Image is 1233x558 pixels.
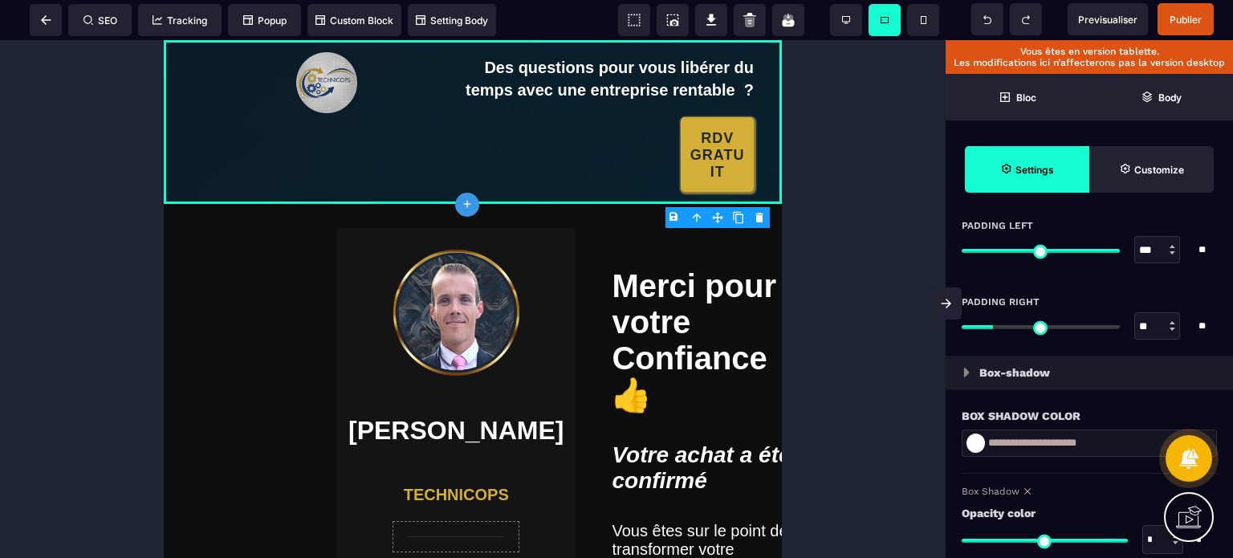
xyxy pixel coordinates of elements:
[1170,14,1202,26] span: Publier
[1089,74,1233,120] span: Open Layer Manager
[224,204,360,340] img: 8b362d96bec9e8e76015217cce0796a7_6795_67bdbd8446532_d11n7da8rpqbjy.png
[1068,3,1148,35] span: Preview
[657,4,689,36] span: Screenshot
[954,57,1225,68] p: Les modifications ici n’affecterons pas la version desktop
[416,14,488,26] span: Setting Body
[299,16,590,61] div: Des questions pour vous libérer du temps avec une entreprise rentable ?
[965,146,1089,193] span: Settings
[962,406,1217,426] div: Box Shadow Color
[185,368,400,413] h1: [PERSON_NAME]
[153,14,207,26] span: Tracking
[962,295,1040,308] span: Padding Right
[132,12,193,73] img: de3acc9ae0b61ea228ad65d4f8de8e4c_logo_technicops_3.png
[946,74,1089,120] span: Open Blocks
[185,438,400,472] h2: TECHNICOPS
[618,4,650,36] span: View components
[448,228,633,374] div: Merci pour votre Confiance👍
[517,77,590,152] button: RDV GRATUIT
[962,219,1033,232] span: Padding Left
[448,402,633,454] div: Votre achat a été confirmé
[979,363,1050,382] p: Box-shadow
[963,368,970,377] img: loading
[1015,164,1054,176] strong: Settings
[962,486,1019,497] span: Box Shadow
[1016,92,1036,104] strong: Bloc
[315,14,393,26] span: Custom Block
[1089,146,1214,193] span: Open Style Manager
[954,46,1225,57] p: Vous êtes en version tablette.
[1078,14,1137,26] span: Previsualiser
[1134,164,1184,176] strong: Customize
[1158,92,1182,104] strong: Body
[185,513,400,548] h2: Suivez-moi !
[83,14,117,26] span: SEO
[962,503,1036,523] span: Opacity color
[243,14,287,26] span: Popup
[448,482,633,556] div: Vous êtes sur le point de transformer votre business avec l'offre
